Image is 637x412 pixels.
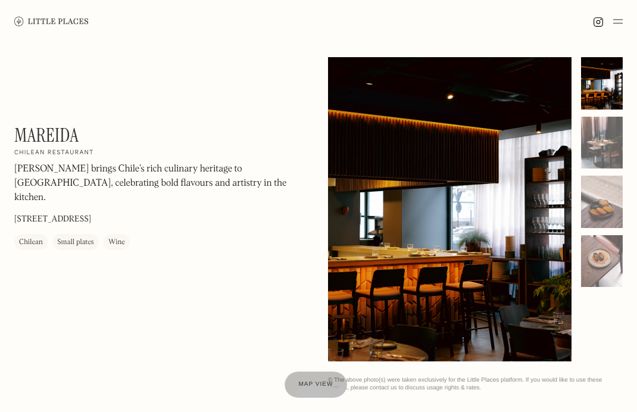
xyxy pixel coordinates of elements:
[285,372,348,398] a: Map view
[14,124,79,146] h1: Mareida
[299,381,333,388] span: Map view
[57,236,94,248] div: Small plates
[108,236,125,248] div: Wine
[328,376,623,392] div: © The above photo(s) were taken exclusively for the Little Places platform. If you would like to ...
[14,162,309,205] p: [PERSON_NAME] brings Chile’s rich culinary heritage to [GEOGRAPHIC_DATA], celebrating bold flavou...
[14,149,94,157] h2: Chilean restaurant
[19,236,43,248] div: Chilean
[14,213,91,226] p: [STREET_ADDRESS]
